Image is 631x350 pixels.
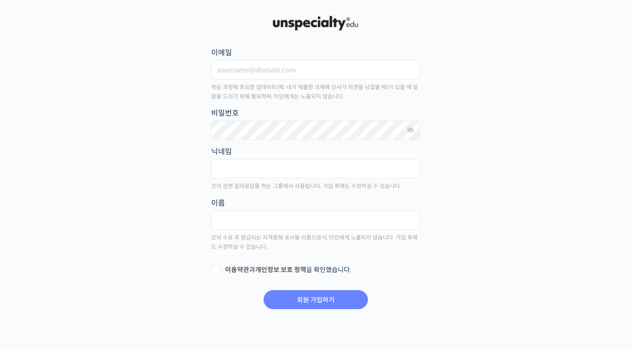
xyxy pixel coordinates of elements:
[211,233,420,252] p: 강의 수료 후 발급되는 자격증에 표시될 이름으로서, 타인에게 노출되지 않습니다. 가입 후에도 수정하실 수 있습니다.
[211,197,225,209] legend: 이름
[264,290,368,309] input: 회원 가입하기
[225,266,249,274] a: 이용약관
[255,266,306,274] a: 개인정보 보호 정책
[211,145,232,158] legend: 닉네임
[211,83,420,102] p: 학습 과정에 중요한 업데이트(예: 내가 제출한 과제에 강사가 의견을 남겼을 때)가 있을 때 알림을 드리기 위해 필요하며, 타인에게는 노출되지 않습니다.
[211,107,420,119] label: 비밀번호
[211,60,420,79] input: username@domain.com
[211,266,420,275] label: 과 을 확인했습니다.
[211,46,420,59] label: 이메일
[211,181,420,191] p: 강의 관련 질의응답을 하는 그룹에서 사용됩니다. 가입 후에도 수정하실 수 있습니다.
